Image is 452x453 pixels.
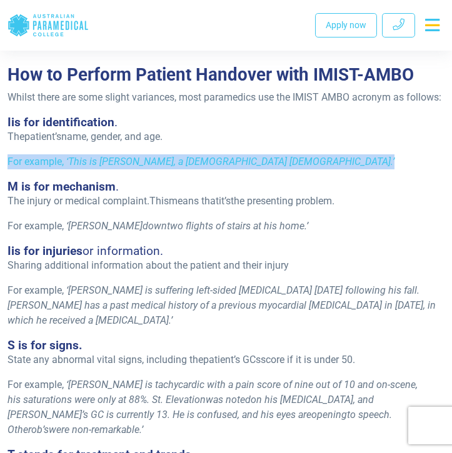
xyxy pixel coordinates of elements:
span: [PERSON_NAME] is tachycardic with a pain score of nine out of 10 and on-scene, his saturations we... [8,379,418,406]
span: GCs [243,354,261,366]
span: How to Perform Patient Handover with IMIST-AMBO [8,64,414,85]
span: or information. [83,244,163,258]
span: the presenting problem. [231,195,334,207]
span: is for injuries [11,244,83,258]
span: This is [PERSON_NAME], a [DEMOGRAPHIC_DATA] [DEMOGRAPHIC_DATA] [68,156,391,167]
span: .’ [391,156,394,167]
span: For example, [8,220,64,232]
span: were non-remarkable [49,424,139,436]
a: Apply now [315,13,377,37]
span: M is for mechanism [8,179,116,194]
span: For example, [8,284,64,296]
span: name, gender, and age. [61,131,163,142]
span: The injury or medical complaint. [8,195,149,207]
span: .’ [139,424,143,436]
span: patient’s [24,131,61,142]
a: Australian Paramedical College [8,5,89,46]
span: . [114,115,118,129]
span: means that [169,195,219,207]
span: score if it is under 50. [261,354,355,366]
span: For example, [8,156,64,167]
span: [PERSON_NAME] is suffering left-sided [MEDICAL_DATA] [DATE] following his fall. [PERSON_NAME] has... [8,284,436,326]
span: patient’s [203,354,240,366]
span: ‘ [66,284,68,296]
span: opening [311,409,347,421]
span: ‘ [66,220,68,232]
button: Toggle navigation [420,14,444,36]
span: is for identification [11,115,114,129]
span: I [8,115,11,129]
span: two flights of stairs at his home. [167,220,306,232]
span: The [8,131,24,142]
span: For example, [8,379,64,391]
span: ‘ [66,156,68,167]
span: This [149,195,169,207]
span: .’ [169,314,173,326]
span: [PERSON_NAME] [68,220,143,232]
span: I [8,244,11,258]
span: down [143,220,167,232]
span: was noted [206,394,251,406]
span: S is for signs. [8,338,83,352]
span: ’ [306,220,308,232]
span: it’s [219,195,231,207]
span: Whilst there are some slight variances, most paramedics use the IMIST AMBO acronym as follows: [8,91,441,103]
span: ‘ [66,379,68,391]
span: . [116,179,119,194]
span: State any abnormal vital signs, including the [8,354,203,366]
span: ob’s [31,424,49,436]
span: Sharing additional information about the patient and their injury [8,259,289,271]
